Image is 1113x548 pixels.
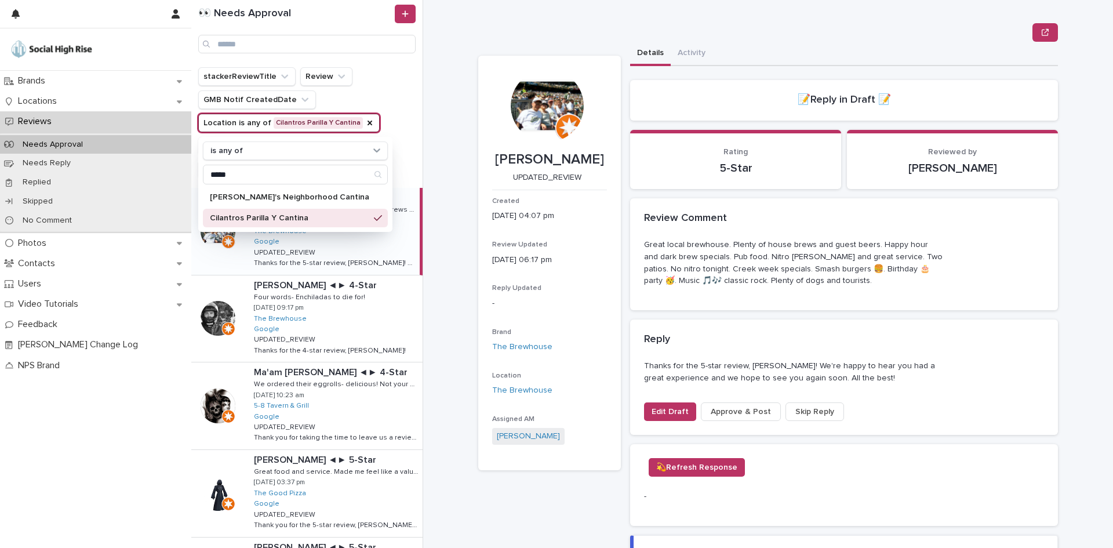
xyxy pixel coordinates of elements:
[13,197,62,206] p: Skipped
[13,299,88,310] p: Video Tutorials
[254,391,304,400] p: [DATE] 10:23 am
[254,315,307,323] a: The Brewhouse
[928,148,977,156] span: Reviewed by
[254,466,420,476] p: Great food and service. Made me feel like a valued customer. Loved the outdoor lounge area ambian...
[203,165,387,184] input: Search
[652,406,689,418] span: Edit Draft
[198,90,316,109] button: GMB Notif CreatedDate
[254,238,279,246] a: Google
[492,341,552,353] a: The Brewhouse
[254,378,420,389] p: We ordered their eggrolls- delicious! Not your average eggrolls. Very filling. We also had a burg...
[644,161,827,175] p: 5-Star
[254,304,304,312] p: [DATE] 09:17 pm
[644,402,696,421] button: Edit Draft
[191,275,423,363] a: [PERSON_NAME] ◄► 4-Star[PERSON_NAME] ◄► 4-Star Four words- Enchiladas to die for!Four words- Ench...
[671,42,712,66] button: Activity
[191,450,423,538] a: [PERSON_NAME] ◄► 5-Star[PERSON_NAME] ◄► 5-Star Great food and service. Made me feel like a valued...
[210,146,243,156] p: is any of
[254,413,279,421] a: Google
[13,116,61,127] p: Reviews
[191,188,423,275] a: [PERSON_NAME] ◄► 5-Star[PERSON_NAME] ◄► 5-Star Great local brewhouse. Plenty of house brews and g...
[701,402,781,421] button: Approve & Post
[492,416,534,423] span: Assigned AM
[492,372,521,379] span: Location
[798,94,891,107] h2: 📝Reply in Draft 📝
[198,8,392,20] h1: 👀 Needs Approval
[492,210,607,222] p: [DATE] 04:07 pm
[785,402,844,421] button: Skip Reply
[492,297,607,310] p: -
[13,158,80,168] p: Needs Reply
[13,216,81,226] p: No Comment
[13,258,64,269] p: Contacts
[254,344,408,355] p: Thanks for the 4-star review, [PERSON_NAME]!
[254,257,417,267] p: Thanks for the 5-star review, Rich! We're happy to hear you had a great experience and we hope to...
[497,430,560,442] a: [PERSON_NAME]
[198,35,416,53] input: Search
[649,458,745,477] button: 💫Refresh Response
[644,239,944,287] p: Great local brewhouse. Plenty of house brews and guest beers. Happy hour and dark brew specials. ...
[300,67,352,86] button: Review
[254,478,305,487] p: [DATE] 03:37 pm
[254,246,318,257] p: UPDATED_REVIEW
[644,212,727,225] h2: Review Comment
[492,173,602,183] p: UPDATED_REVIEW
[656,462,737,473] span: 💫Refresh Response
[13,75,54,86] p: Brands
[644,360,944,384] p: Thanks for the 5-star review, [PERSON_NAME]! We're happy to hear you had a great experience and w...
[198,67,296,86] button: stackerReviewTitle
[644,333,670,346] h2: Reply
[630,42,671,66] button: Details
[13,96,66,107] p: Locations
[254,402,309,410] a: 5-8 Tavern & Grill
[795,406,834,418] span: Skip Reply
[492,241,547,248] span: Review Updated
[210,193,369,201] p: [PERSON_NAME]'s Neighborhood Cantina
[254,509,318,519] p: UPDATED_REVIEW
[254,421,318,431] p: UPDATED_REVIEW
[191,362,423,450] a: Ma'am [PERSON_NAME] ◄► 4-StarMa'am [PERSON_NAME] ◄► 4-Star We ordered their eggrolls- delicious! ...
[254,333,318,344] p: UPDATED_REVIEW
[203,165,388,184] div: Search
[711,406,771,418] span: Approve & Post
[198,114,380,132] button: Location
[492,254,607,266] p: [DATE] 06:17 pm
[254,291,368,302] p: Four words- Enchiladas to die for!
[644,491,768,503] p: -
[13,319,67,330] p: Feedback
[13,177,60,187] p: Replied
[254,278,379,291] p: [PERSON_NAME] ◄► 4-Star
[492,384,552,397] a: The Brewhouse
[254,500,279,508] a: Google
[13,339,147,350] p: [PERSON_NAME] Change Log
[861,161,1044,175] p: [PERSON_NAME]
[9,38,94,61] img: o5DnuTxEQV6sW9jFYBBf
[254,431,420,442] p: Thank you for taking the time to leave us a review! We're happy to hear that you enjoyed our food...
[254,489,306,498] a: The Good Pizza
[492,151,607,168] p: [PERSON_NAME]
[254,452,379,466] p: [PERSON_NAME] ◄► 5-Star
[254,365,410,378] p: Ma'am [PERSON_NAME] ◄► 4-Star
[210,214,369,222] p: Cilantros Parilla Y Cantina
[13,140,92,150] p: Needs Approval
[254,325,279,333] a: Google
[492,329,511,336] span: Brand
[492,198,519,205] span: Created
[13,360,69,371] p: NPS Brand
[13,278,50,289] p: Users
[723,148,748,156] span: Rating
[254,519,420,529] p: Thank you for the 5-star review, Miguel! We're happy to hear you had a great experience and we lo...
[492,285,541,292] span: Reply Updated
[13,238,56,249] p: Photos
